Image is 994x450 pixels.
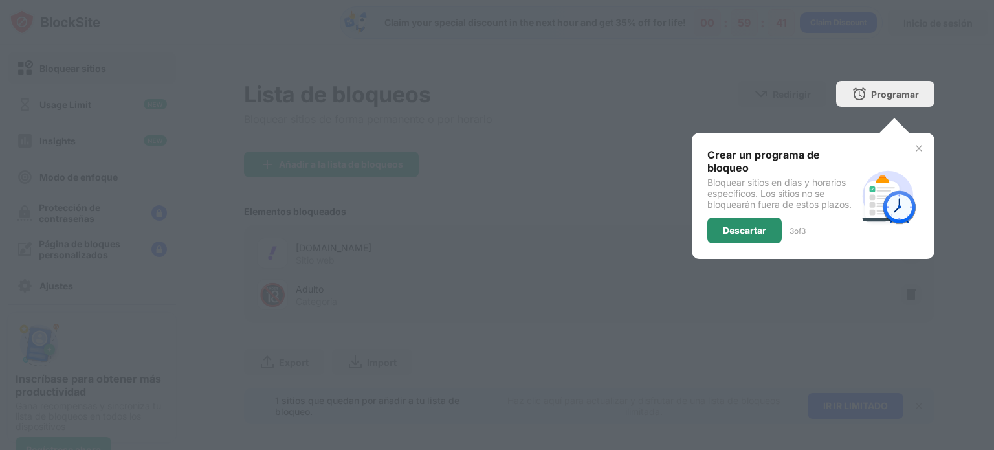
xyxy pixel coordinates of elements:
img: x-button.svg [914,143,924,153]
div: Descartar [723,225,766,236]
div: Programar [871,89,919,100]
img: schedule.svg [857,165,919,227]
div: 3 of 3 [790,226,806,236]
div: Crear un programa de bloqueo [707,148,857,174]
div: Bloquear sitios en días y horarios específicos. Los sitios no se bloquearán fuera de estos plazos. [707,177,857,210]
